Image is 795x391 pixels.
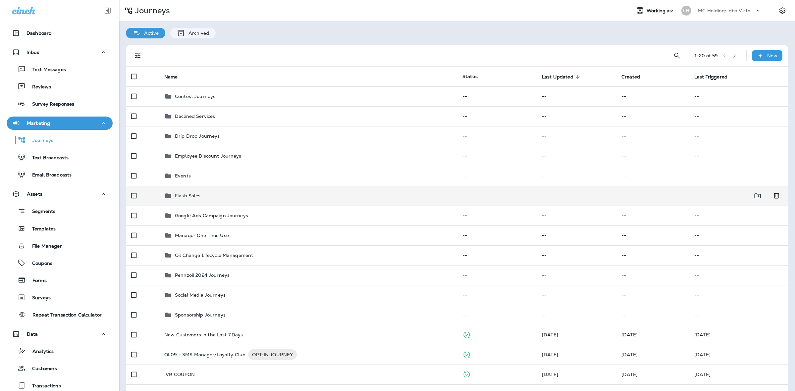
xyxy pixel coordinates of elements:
[457,146,537,166] td: --
[7,150,113,164] button: Text Broadcasts
[695,8,755,13] p: LMC Holdings dba Victory Lane Quick Oil Change
[537,305,616,325] td: --
[457,305,537,325] td: --
[164,74,186,80] span: Name
[7,221,113,235] button: Templates
[26,30,52,36] p: Dashboard
[26,243,62,250] p: File Manager
[616,285,689,305] td: --
[767,53,777,58] p: New
[689,86,788,106] td: --
[27,331,38,337] p: Data
[26,278,47,284] p: Forms
[616,166,689,186] td: --
[7,308,113,321] button: Repeat Transaction Calculator
[542,352,558,358] span: DEV ACCOUNT
[647,8,675,14] span: Working as:
[7,133,113,147] button: Journeys
[537,86,616,106] td: --
[164,332,243,337] p: New Customers in the Last 7 Days
[175,233,229,238] p: Manager One TIme Use
[26,84,51,90] p: Reviews
[542,371,558,377] span: DEV ACCOUNT
[457,166,537,186] td: --
[616,126,689,146] td: --
[175,153,241,159] p: Employee Discount Journeys
[694,74,736,80] span: Last Triggered
[616,245,689,265] td: --
[457,225,537,245] td: --
[537,265,616,285] td: --
[175,173,191,178] p: Events
[26,209,55,215] p: Segments
[542,74,573,80] span: Last Updated
[695,53,718,58] div: 1 - 20 of 59
[7,46,113,59] button: Inbox
[26,226,56,232] p: Templates
[26,101,74,108] p: Survey Responses
[457,206,537,225] td: --
[616,305,689,325] td: --
[457,126,537,146] td: --
[457,285,537,305] td: --
[537,186,616,206] td: --
[689,325,788,345] td: [DATE]
[537,126,616,146] td: --
[770,189,783,203] button: Delete
[751,189,765,203] button: Move to folder
[131,49,144,62] button: Filters
[681,6,691,16] div: LH
[26,67,66,73] p: Text Messages
[621,332,638,338] span: J-P Scoville
[175,272,230,278] p: Pennzoil 2024 Journeys
[616,86,689,106] td: --
[132,6,170,16] p: Journeys
[689,206,788,225] td: --
[537,166,616,186] td: --
[7,117,113,130] button: Marketing
[98,4,117,17] button: Collapse Sidebar
[537,146,616,166] td: --
[537,206,616,225] td: --
[26,349,54,355] p: Analytics
[776,5,788,17] button: Settings
[7,256,113,270] button: Coupons
[537,106,616,126] td: --
[542,332,558,338] span: Developer Integrations
[689,166,788,186] td: --
[175,253,253,258] p: Oil Change Lifecycle Management
[7,204,113,218] button: Segments
[27,121,50,126] p: Marketing
[7,187,113,201] button: Assets
[7,290,113,304] button: Surveys
[537,225,616,245] td: --
[185,30,209,36] p: Archived
[27,191,42,197] p: Assets
[175,114,215,119] p: Declined Services
[7,361,113,375] button: Customers
[26,261,52,267] p: Coupons
[616,206,689,225] td: --
[689,186,755,206] td: --
[7,26,113,40] button: Dashboard
[457,265,537,285] td: --
[7,273,113,287] button: Forms
[26,383,61,389] p: Transactions
[621,352,638,358] span: Robert Wlasuk
[7,79,113,93] button: Reviews
[7,344,113,358] button: Analytics
[462,331,471,337] span: Published
[670,49,684,62] button: Search Journeys
[621,371,638,377] span: Micah Weckert
[26,366,57,372] p: Customers
[26,172,72,178] p: Email Broadcasts
[689,365,788,384] td: [DATE]
[164,349,245,360] p: QL09 - SMS Manager/Loyalty Club
[7,239,113,253] button: File Manager
[689,285,788,305] td: --
[175,133,220,139] p: Drip Drop Journeys
[457,86,537,106] td: --
[26,295,51,301] p: Surveys
[694,74,727,80] span: Last Triggered
[616,225,689,245] td: --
